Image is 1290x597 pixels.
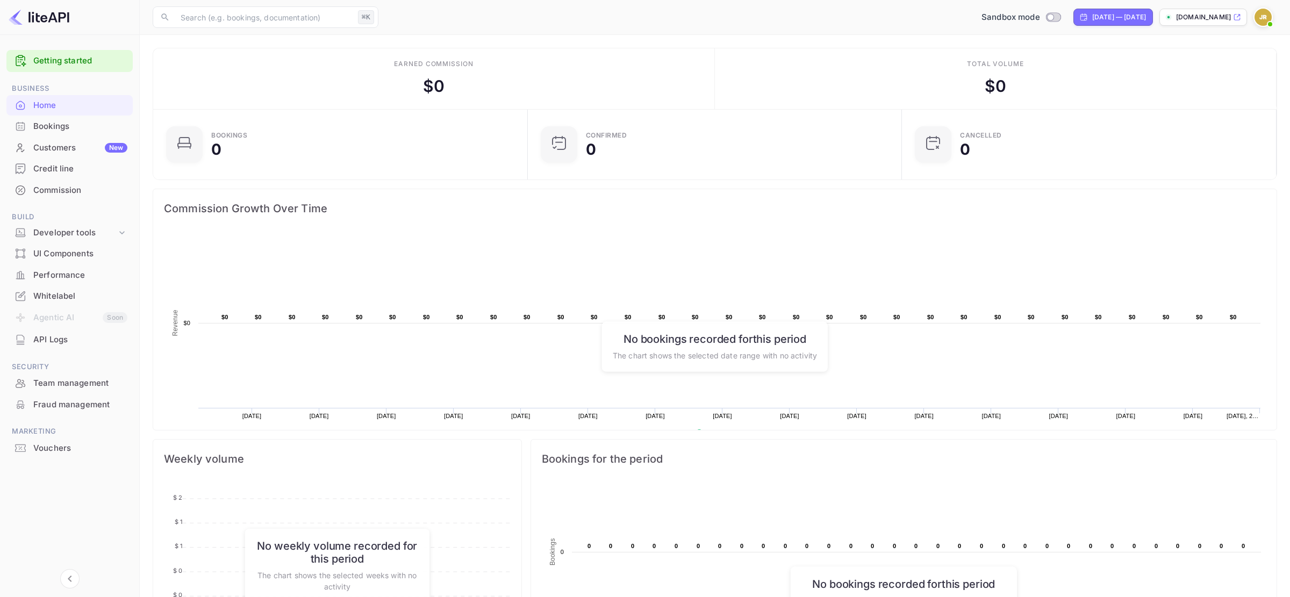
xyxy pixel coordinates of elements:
div: Fraud management [33,399,127,411]
div: Commission [33,184,127,197]
text: 0 [653,543,656,549]
text: 0 [1242,543,1245,549]
div: API Logs [33,334,127,346]
text: $0 [1196,314,1203,320]
a: Whitelabel [6,286,133,306]
text: Revenue [171,310,179,336]
text: [DATE] [1049,413,1069,419]
text: 0 [609,543,612,549]
text: 0 [784,543,787,549]
span: Sandbox mode [981,11,1040,24]
text: [DATE] [242,413,262,419]
div: $ 0 [985,74,1006,98]
div: Bookings [33,120,127,133]
div: Vouchers [33,442,127,455]
text: 0 [1110,543,1114,549]
div: Bookings [6,116,133,137]
div: $ 0 [423,74,445,98]
text: [DATE] [847,413,866,419]
h6: No bookings recorded for this period [613,332,817,345]
text: $0 [726,314,733,320]
text: 0 [871,543,874,549]
text: 0 [805,543,808,549]
div: UI Components [6,243,133,264]
tspan: $ 1 [175,518,182,526]
div: Developer tools [6,224,133,242]
text: $0 [658,314,665,320]
text: $0 [927,314,934,320]
text: 0 [1023,543,1027,549]
text: [DATE] [981,413,1001,419]
span: Business [6,83,133,95]
text: $0 [1095,314,1102,320]
p: The chart shows the selected weeks with no activity [256,570,418,592]
text: 0 [849,543,852,549]
tspan: $ 2 [173,494,182,501]
text: 0 [980,543,983,549]
text: $0 [423,314,430,320]
text: $0 [322,314,329,320]
text: 0 [762,543,765,549]
text: 0 [1089,543,1092,549]
span: Commission Growth Over Time [164,200,1266,217]
text: $0 [289,314,296,320]
a: Commission [6,180,133,200]
a: Fraud management [6,394,133,414]
div: 0 [211,142,221,157]
a: Getting started [33,55,127,67]
text: Bookings [549,538,556,566]
text: $0 [591,314,598,320]
span: Marketing [6,426,133,437]
text: [DATE] [377,413,396,419]
div: 0 [960,142,970,157]
div: Whitelabel [33,290,127,303]
span: Build [6,211,133,223]
div: Commission [6,180,133,201]
div: CustomersNew [6,138,133,159]
a: CustomersNew [6,138,133,157]
text: $0 [1163,314,1170,320]
div: Credit line [33,163,127,175]
text: $0 [692,314,699,320]
text: $0 [893,314,900,320]
div: Fraud management [6,394,133,415]
div: Earned commission [394,59,474,69]
a: API Logs [6,329,133,349]
text: $0 [826,314,833,320]
text: $0 [524,314,531,320]
div: Home [33,99,127,112]
text: [DATE] [914,413,934,419]
text: 0 [1045,543,1049,549]
a: Home [6,95,133,115]
div: Customers [33,142,127,154]
p: The chart shows the selected date range with no activity [613,349,817,361]
div: Bookings [211,132,247,139]
text: 0 [1002,543,1005,549]
h6: No weekly volume recorded for this period [256,540,418,565]
text: 0 [1133,543,1136,549]
div: Credit line [6,159,133,179]
a: Credit line [6,159,133,178]
text: 0 [893,543,896,549]
text: $0 [994,314,1001,320]
button: Collapse navigation [60,569,80,588]
text: 0 [631,543,634,549]
div: ⌘K [358,10,374,24]
h6: No bookings recorded for this period [801,577,1006,590]
text: 0 [587,543,591,549]
div: Developer tools [33,227,117,239]
text: Revenue [706,429,734,437]
text: 0 [914,543,918,549]
div: Confirmed [586,132,627,139]
text: 0 [1067,543,1070,549]
div: Getting started [6,50,133,72]
div: Vouchers [6,438,133,459]
text: $0 [183,320,190,326]
a: UI Components [6,243,133,263]
a: Performance [6,265,133,285]
text: 0 [827,543,830,549]
div: Whitelabel [6,286,133,307]
text: [DATE] [1184,413,1203,419]
text: [DATE] [1116,413,1136,419]
div: Team management [33,377,127,390]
